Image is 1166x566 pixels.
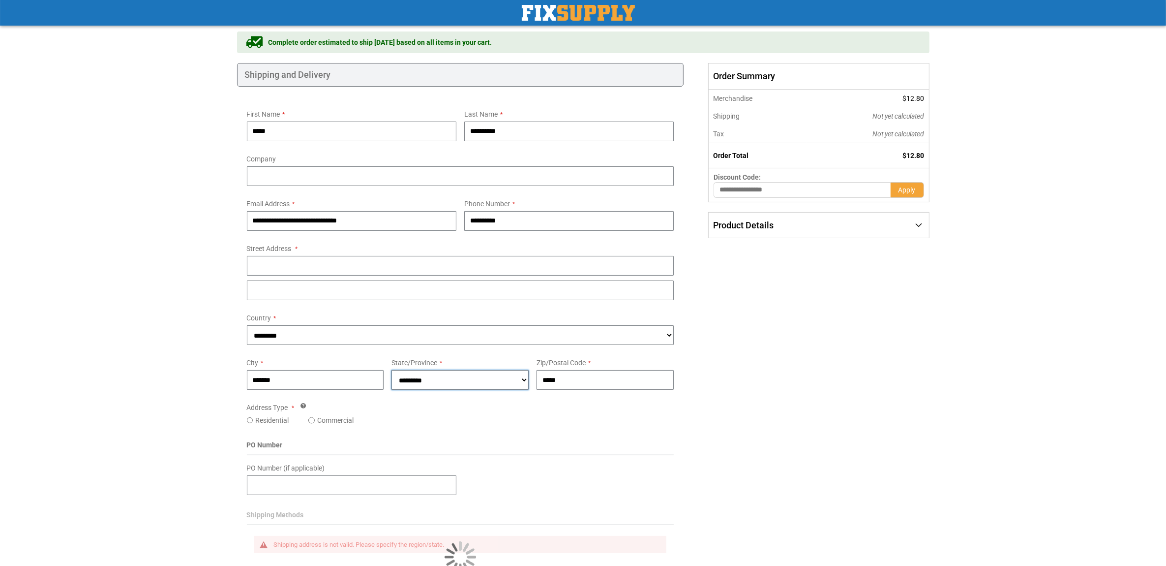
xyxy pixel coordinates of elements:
[247,359,259,367] span: City
[713,220,774,230] span: Product Details
[891,182,924,198] button: Apply
[247,404,288,411] span: Address Type
[537,359,586,367] span: Zip/Postal Code
[247,110,280,118] span: First Name
[247,440,674,455] div: PO Number
[522,5,635,21] img: Fix Industrial Supply
[464,110,498,118] span: Last Name
[873,112,925,120] span: Not yet calculated
[713,152,748,159] strong: Order Total
[391,359,437,367] span: State/Province
[247,200,290,208] span: Email Address
[317,415,354,425] label: Commercial
[247,245,292,252] span: Street Address
[708,63,929,90] span: Order Summary
[255,415,289,425] label: Residential
[713,112,740,120] span: Shipping
[247,464,325,472] span: PO Number (if applicable)
[714,173,761,181] span: Discount Code:
[903,94,925,102] span: $12.80
[709,90,807,107] th: Merchandise
[522,5,635,21] a: store logo
[709,125,807,143] th: Tax
[464,200,510,208] span: Phone Number
[873,130,925,138] span: Not yet calculated
[237,63,684,87] div: Shipping and Delivery
[903,152,925,159] span: $12.80
[898,186,916,194] span: Apply
[247,314,271,322] span: Country
[269,37,492,47] span: Complete order estimated to ship [DATE] based on all items in your cart.
[247,155,276,163] span: Company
